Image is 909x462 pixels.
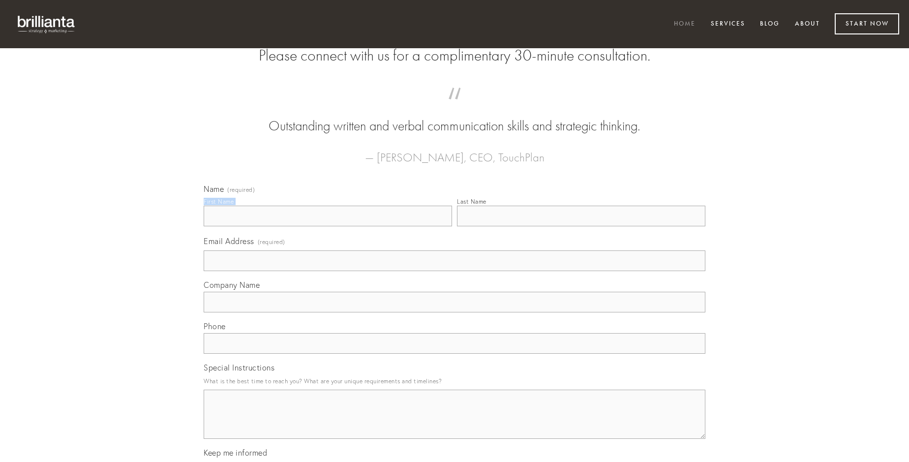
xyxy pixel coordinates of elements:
[204,46,705,65] h2: Please connect with us for a complimentary 30-minute consultation.
[788,16,826,32] a: About
[10,10,84,38] img: brillianta - research, strategy, marketing
[219,136,690,167] figcaption: — [PERSON_NAME], CEO, TouchPlan
[667,16,702,32] a: Home
[258,235,285,248] span: (required)
[204,280,260,290] span: Company Name
[835,13,899,34] a: Start Now
[204,448,267,458] span: Keep me informed
[204,184,224,194] span: Name
[219,97,690,117] span: “
[219,97,690,136] blockquote: Outstanding written and verbal communication skills and strategic thinking.
[227,187,255,193] span: (required)
[204,236,254,246] span: Email Address
[457,198,486,205] div: Last Name
[204,321,226,331] span: Phone
[204,198,234,205] div: First Name
[754,16,786,32] a: Blog
[704,16,752,32] a: Services
[204,374,705,388] p: What is the best time to reach you? What are your unique requirements and timelines?
[204,363,274,372] span: Special Instructions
